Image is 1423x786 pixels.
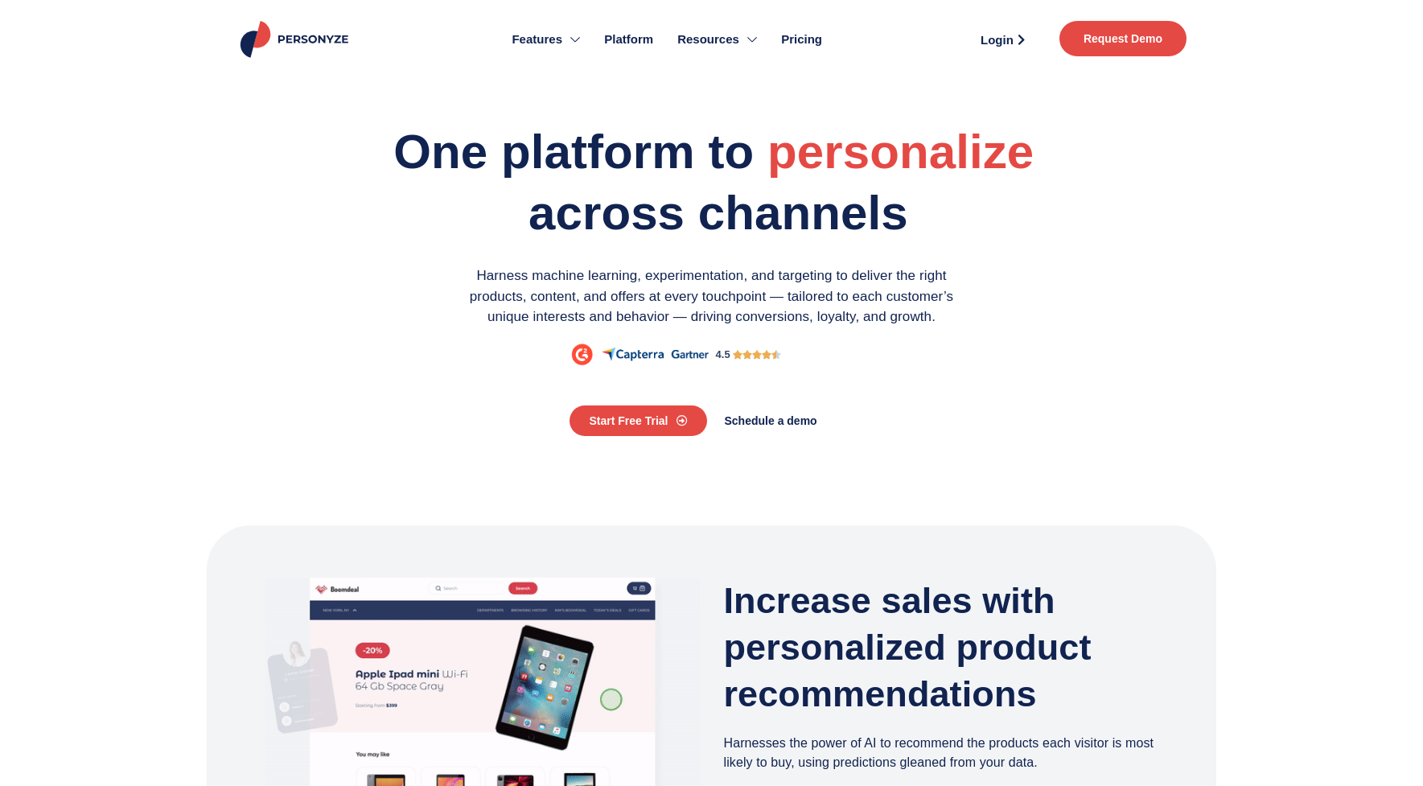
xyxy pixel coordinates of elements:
[665,8,769,71] a: Resources
[677,31,739,49] span: Resources
[237,21,356,58] img: Personyze logo
[733,348,782,362] div: 4.5/5
[771,348,781,362] i: 
[500,8,592,71] a: Features
[1059,21,1187,56] a: Request Demo
[592,8,665,71] a: Platform
[725,415,817,426] span: Schedule a demo
[589,415,668,426] span: Start Free Trial
[450,265,973,327] p: Harness machine learning, experimentation, and targeting to deliver the right products, content, ...
[762,348,771,362] i: 
[781,31,822,49] span: Pricing
[769,8,834,71] a: Pricing
[604,31,653,49] span: Platform
[752,348,762,362] i: 
[981,34,1014,46] span: Login
[733,348,742,362] i: 
[528,186,908,240] span: across channels
[716,347,730,363] div: 4.5
[962,27,1043,51] a: Login
[1084,33,1162,44] span: Request Demo
[724,734,1158,772] p: Harnesses the power of AI to recommend the products each visitor is most likely to buy, using pre...
[742,348,752,362] i: 
[570,405,706,436] a: Start Free Trial
[724,578,1158,718] h3: Increase sales with personalized product recommendations
[393,125,754,179] span: One platform to
[512,31,562,49] span: Features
